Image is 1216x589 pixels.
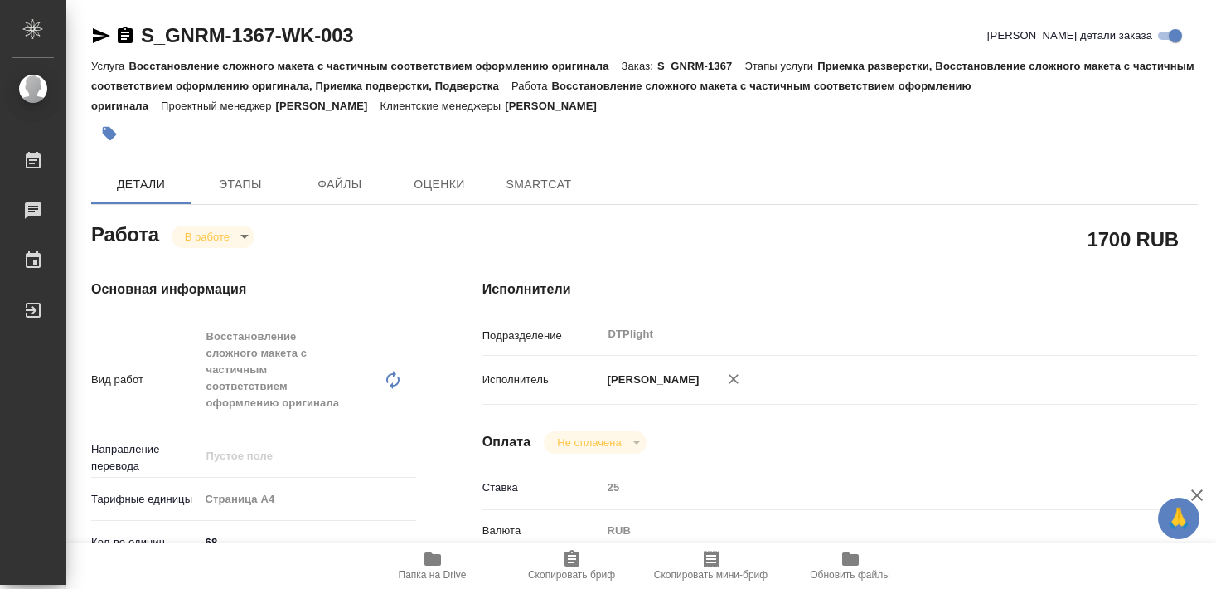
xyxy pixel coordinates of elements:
[715,361,752,397] button: Удалить исполнителя
[482,328,602,344] p: Подразделение
[115,26,135,46] button: Скопировать ссылку
[1158,498,1199,539] button: 🙏
[502,543,642,589] button: Скопировать бриф
[528,569,615,581] span: Скопировать бриф
[622,60,657,72] p: Заказ:
[781,543,920,589] button: Обновить файлы
[300,174,380,195] span: Файлы
[276,100,380,112] p: [PERSON_NAME]
[91,26,111,46] button: Скопировать ссылку для ЯМессенджера
[201,174,280,195] span: Этапы
[91,534,200,551] p: Кол-во единиц
[91,372,200,388] p: Вид работ
[602,517,1138,545] div: RUB
[482,280,1198,299] h4: Исполнители
[642,543,781,589] button: Скопировать мини-бриф
[1165,501,1193,536] span: 🙏
[544,431,646,454] div: В работе
[482,372,602,388] p: Исполнитель
[511,80,552,92] p: Работа
[744,60,817,72] p: Этапы услуги
[810,569,890,581] span: Обновить файлы
[654,569,768,581] span: Скопировать мини-бриф
[180,230,235,244] button: В работе
[172,226,254,248] div: В работе
[363,543,502,589] button: Папка на Drive
[482,523,602,539] p: Валюта
[200,530,416,554] input: ✎ Введи что-нибудь
[128,60,621,72] p: Восстановление сложного макета с частичным соответствием оформлению оригинала
[1088,225,1179,253] h2: 1700 RUB
[91,115,128,152] button: Добавить тэг
[482,432,531,452] h4: Оплата
[200,485,416,514] div: Страница А4
[602,372,700,388] p: [PERSON_NAME]
[91,280,416,299] h4: Основная информация
[602,475,1138,499] input: Пустое поле
[205,446,377,466] input: Пустое поле
[482,479,602,496] p: Ставка
[141,24,353,46] a: S_GNRM-1367-WK-003
[380,100,505,112] p: Клиентские менеджеры
[91,60,128,72] p: Услуга
[499,174,579,195] span: SmartCat
[161,100,275,112] p: Проектный менеджер
[399,569,467,581] span: Папка на Drive
[101,174,181,195] span: Детали
[400,174,479,195] span: Оценки
[505,100,609,112] p: [PERSON_NAME]
[91,218,159,248] h2: Работа
[987,27,1152,44] span: [PERSON_NAME] детали заказа
[91,491,200,508] p: Тарифные единицы
[91,441,200,475] p: Направление перевода
[657,60,744,72] p: S_GNRM-1367
[552,436,626,450] button: Не оплачена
